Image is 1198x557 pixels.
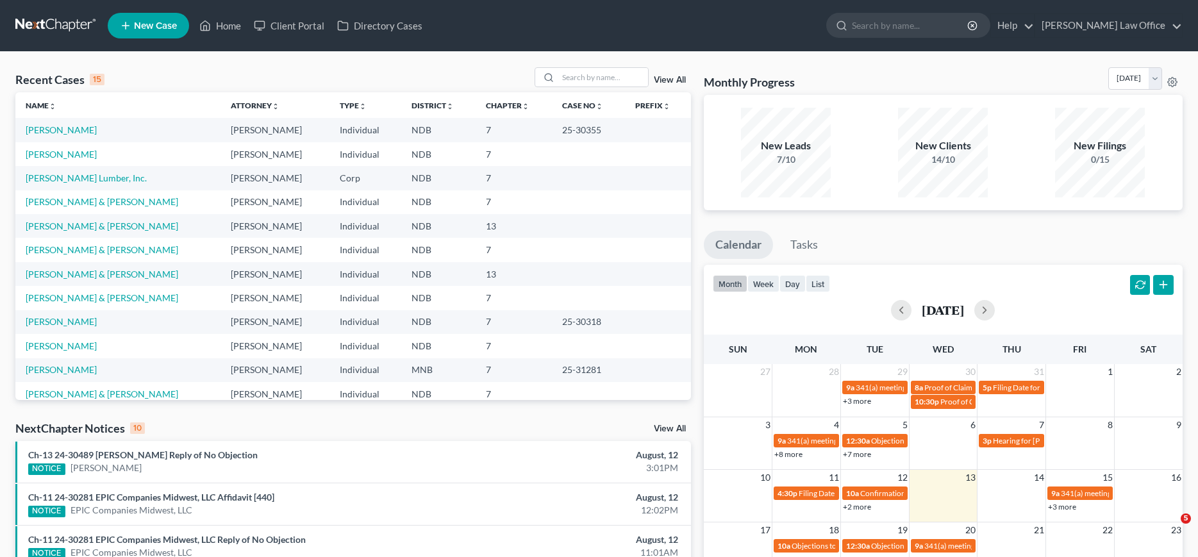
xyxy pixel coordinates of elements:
[846,436,870,445] span: 12:30a
[26,388,178,399] a: [PERSON_NAME] & [PERSON_NAME]
[779,275,806,292] button: day
[552,310,625,334] td: 25-30318
[792,541,994,551] span: Objections to Discharge Due (PFMC-7) for [PERSON_NAME]
[26,149,97,160] a: [PERSON_NAME]
[1101,522,1114,538] span: 22
[329,238,401,262] td: Individual
[833,417,840,433] span: 4
[778,488,797,498] span: 4:30p
[49,103,56,110] i: unfold_more
[901,417,909,433] span: 5
[1033,522,1045,538] span: 21
[28,534,306,545] a: Ch-11 24-30281 EPIC Companies Midwest, LLC Reply of No Objection
[969,417,977,433] span: 6
[828,522,840,538] span: 18
[476,262,552,286] td: 13
[799,488,908,498] span: Filing Date for [PERSON_NAME]
[867,344,883,354] span: Tue
[329,334,401,358] td: Individual
[915,541,923,551] span: 9a
[412,101,454,110] a: Districtunfold_more
[476,310,552,334] td: 7
[562,101,603,110] a: Case Nounfold_more
[1175,364,1183,379] span: 2
[983,436,992,445] span: 3p
[476,166,552,190] td: 7
[26,340,97,351] a: [PERSON_NAME]
[1181,513,1191,524] span: 5
[470,491,678,504] div: August, 12
[26,364,97,375] a: [PERSON_NAME]
[924,383,1193,392] span: Proof of Claim Deadline - Government for [PERSON_NAME] & [PERSON_NAME]
[340,101,367,110] a: Typeunfold_more
[231,101,279,110] a: Attorneyunfold_more
[1002,344,1021,354] span: Thu
[470,504,678,517] div: 12:02PM
[654,424,686,433] a: View All
[329,118,401,142] td: Individual
[329,382,401,406] td: Individual
[247,14,331,37] a: Client Portal
[476,238,552,262] td: 7
[220,262,329,286] td: [PERSON_NAME]
[704,231,773,259] a: Calendar
[843,502,871,511] a: +2 more
[476,286,552,310] td: 7
[220,238,329,262] td: [PERSON_NAME]
[964,522,977,538] span: 20
[1140,344,1156,354] span: Sat
[860,488,945,498] span: Confirmation Hearing for
[704,74,795,90] h3: Monthly Progress
[26,124,97,135] a: [PERSON_NAME]
[828,470,840,485] span: 11
[329,214,401,238] td: Individual
[272,103,279,110] i: unfold_more
[130,422,145,434] div: 10
[401,190,476,214] td: NDB
[470,461,678,474] div: 3:01PM
[220,286,329,310] td: [PERSON_NAME]
[401,262,476,286] td: NDB
[924,541,1133,551] span: 341(a) meeting for [DEMOGRAPHIC_DATA][PERSON_NAME]
[220,118,329,142] td: [PERSON_NAME]
[71,461,142,474] a: [PERSON_NAME]
[476,334,552,358] td: 7
[401,334,476,358] td: NDB
[359,103,367,110] i: unfold_more
[329,358,401,382] td: Individual
[26,220,178,231] a: [PERSON_NAME] & [PERSON_NAME]
[774,449,803,459] a: +8 more
[747,275,779,292] button: week
[220,334,329,358] td: [PERSON_NAME]
[764,417,772,433] span: 3
[401,286,476,310] td: NDB
[476,358,552,382] td: 7
[90,74,104,85] div: 15
[778,436,786,445] span: 9a
[28,463,65,475] div: NOTICE
[220,214,329,238] td: [PERSON_NAME]
[26,172,147,183] a: [PERSON_NAME] Lumber, Inc.
[896,522,909,538] span: 19
[933,344,954,354] span: Wed
[26,316,97,327] a: [PERSON_NAME]
[329,142,401,166] td: Individual
[795,344,817,354] span: Mon
[828,364,840,379] span: 28
[1055,138,1145,153] div: New Filings
[896,364,909,379] span: 29
[1048,502,1076,511] a: +3 more
[329,190,401,214] td: Individual
[28,506,65,517] div: NOTICE
[1055,153,1145,166] div: 0/15
[1035,14,1182,37] a: [PERSON_NAME] Law Office
[1154,513,1185,544] iframe: Intercom live chat
[26,292,178,303] a: [PERSON_NAME] & [PERSON_NAME]
[28,449,258,460] a: Ch-13 24-30489 [PERSON_NAME] Reply of No Objection
[915,397,939,406] span: 10:30p
[15,72,104,87] div: Recent Cases
[779,231,829,259] a: Tasks
[871,541,1074,551] span: Objections to Discharge Due (PFMC-7) for [PERSON_NAME]
[522,103,529,110] i: unfold_more
[778,541,790,551] span: 10a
